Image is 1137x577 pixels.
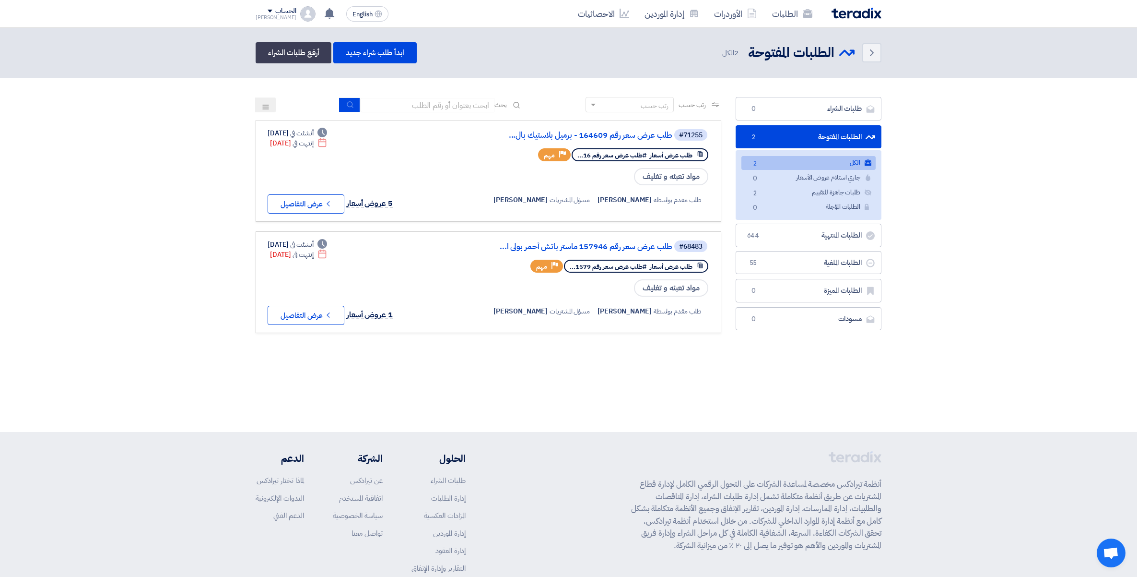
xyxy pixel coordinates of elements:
span: 2 [734,48,738,58]
span: [PERSON_NAME] [598,195,652,205]
button: عرض التفاصيل [268,306,344,325]
a: طلبات جاهزة للتقييم [741,186,876,200]
span: مسؤل المشتريات [550,195,590,205]
div: [DATE] [268,240,327,250]
a: طلبات الشراء0 [736,97,881,120]
div: #71255 [679,132,703,139]
div: #68483 [679,243,703,250]
span: طلب مقدم بواسطة [654,195,702,205]
span: طلب عرض أسعار [650,262,692,271]
span: 0 [748,104,759,114]
span: 2 [748,132,759,142]
div: الحساب [275,7,296,15]
div: [DATE] [270,138,327,148]
span: 2 [749,189,761,199]
span: طلب مقدم بواسطة [654,306,702,316]
span: بحث [494,100,507,110]
span: [PERSON_NAME] [598,306,652,316]
span: #طلب عرض سعر رقم 16... [577,151,646,160]
h2: الطلبات المفتوحة [748,44,834,62]
span: مسؤل المشتريات [550,306,590,316]
p: أنظمة تيرادكس مخصصة لمساعدة الشركات على التحول الرقمي الكامل لإدارة قطاع المشتريات عن طريق أنظمة ... [631,478,881,552]
div: Open chat [1097,539,1125,567]
span: رتب حسب [679,100,706,110]
span: طلب عرض أسعار [650,151,692,160]
span: English [352,11,373,18]
a: إدارة الموردين [637,2,706,25]
a: الاحصائيات [570,2,637,25]
a: الدعم الفني [273,510,304,521]
div: [DATE] [270,250,327,260]
span: أنشئت في [290,128,313,138]
a: التقارير وإدارة الإنفاق [411,563,466,574]
a: تواصل معنا [352,528,383,539]
span: 0 [748,314,759,324]
li: الشركة [333,451,383,466]
input: ابحث بعنوان أو رقم الطلب [360,98,494,112]
a: إدارة الموردين [433,528,466,539]
a: إدارة الطلبات [431,493,466,504]
span: إنتهت في [293,250,313,260]
a: الطلبات المؤجلة [741,200,876,214]
a: جاري استلام عروض الأسعار [741,171,876,185]
a: مسودات0 [736,307,881,331]
li: الدعم [256,451,304,466]
a: الطلبات المفتوحة2 [736,125,881,149]
a: إدارة العقود [435,545,466,556]
span: 5 عروض أسعار [347,198,393,209]
a: الأوردرات [706,2,764,25]
span: إنتهت في [293,138,313,148]
div: [DATE] [268,128,327,138]
img: Teradix logo [832,8,881,19]
a: أرفع طلبات الشراء [256,42,331,63]
a: طلبات الشراء [431,475,466,486]
a: ابدأ طلب شراء جديد [333,42,416,63]
a: لماذا تختار تيرادكس [257,475,304,486]
span: #طلب عرض سعر رقم 1579... [570,262,646,271]
div: رتب حسب [641,101,668,111]
a: اتفاقية المستخدم [339,493,383,504]
a: المزادات العكسية [424,510,466,521]
a: طلب عرض سعر رقم 157946 ماستر باتش أحمر بولى ا... [481,242,672,251]
span: أنشئت في [290,240,313,250]
button: عرض التفاصيل [268,194,344,214]
a: سياسة الخصوصية [333,510,383,521]
span: مواد تعبئه و تغليف [634,279,708,297]
span: 0 [748,286,759,296]
a: الطلبات المنتهية644 [736,224,881,247]
span: [PERSON_NAME] [493,195,548,205]
li: الحلول [411,451,466,466]
span: مهم [536,262,547,271]
a: الطلبات المميزة0 [736,279,881,302]
span: مواد تعبئه و تغليف [634,168,708,185]
a: الكل [741,156,876,170]
span: 2 [749,159,761,169]
button: English [346,6,388,22]
span: 0 [749,203,761,213]
a: الطلبات الملغية55 [736,251,881,275]
a: عن تيرادكس [350,475,383,486]
span: 0 [749,174,761,184]
span: 55 [748,258,759,268]
a: الندوات الإلكترونية [256,493,304,504]
span: 1 عروض أسعار [347,309,393,321]
span: الكل [722,48,740,59]
div: [PERSON_NAME] [256,15,296,20]
span: مهم [544,151,555,160]
span: 644 [748,231,759,240]
a: الطلبات [764,2,820,25]
img: profile_test.png [300,6,316,22]
span: [PERSON_NAME] [493,306,548,316]
a: طلب عرض سعر رقم 164609 - برميل بلاستيك بال... [481,131,672,140]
